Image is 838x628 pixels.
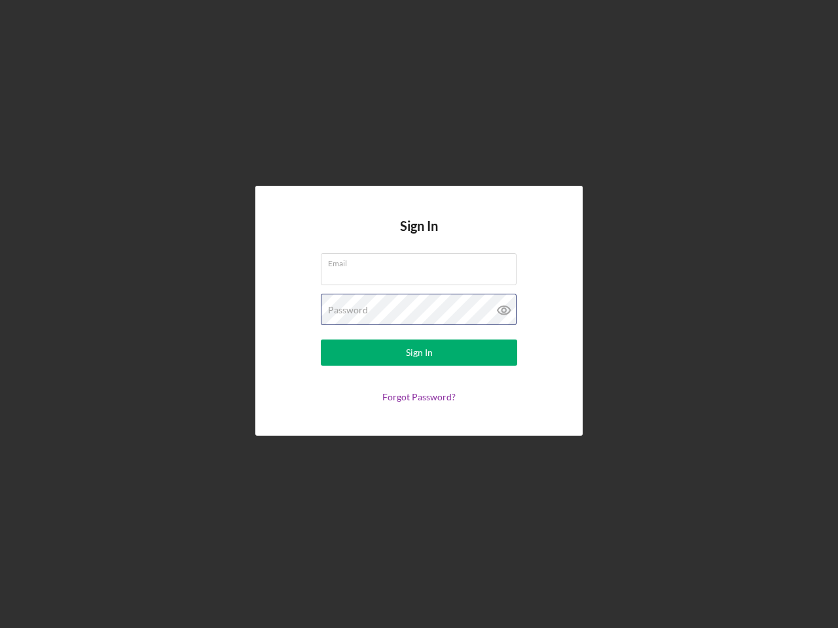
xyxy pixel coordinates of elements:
[321,340,517,366] button: Sign In
[400,218,438,253] h4: Sign In
[328,305,368,315] label: Password
[328,254,517,268] label: Email
[382,391,456,402] a: Forgot Password?
[406,340,433,366] div: Sign In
